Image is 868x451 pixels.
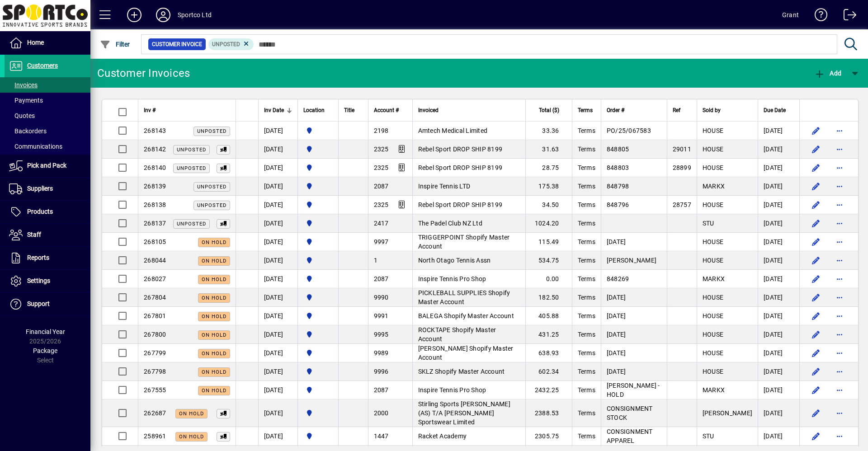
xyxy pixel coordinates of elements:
[607,405,653,421] span: CONSIGNMENT STOCK
[374,312,389,319] span: 9991
[144,409,166,417] span: 262687
[202,388,226,394] span: On hold
[144,432,166,440] span: 258961
[5,139,90,154] a: Communications
[525,288,572,307] td: 182.50
[9,112,35,119] span: Quotes
[374,432,389,440] span: 1447
[758,427,799,446] td: [DATE]
[374,275,389,282] span: 2087
[258,399,297,427] td: [DATE]
[809,429,823,443] button: Edit
[27,254,49,261] span: Reports
[758,140,799,159] td: [DATE]
[578,409,595,417] span: Terms
[27,162,66,169] span: Pick and Pack
[809,272,823,286] button: Edit
[258,270,297,288] td: [DATE]
[809,290,823,305] button: Edit
[374,409,389,417] span: 2000
[578,368,595,375] span: Terms
[374,127,389,134] span: 2198
[703,386,725,394] span: MARKX
[9,81,38,89] span: Invoices
[703,201,723,208] span: HOUSE
[758,214,799,233] td: [DATE]
[418,105,520,115] div: Invoiced
[578,183,595,190] span: Terms
[9,97,43,104] span: Payments
[374,105,407,115] div: Account #
[374,220,389,227] span: 2417
[531,105,567,115] div: Total ($)
[258,122,297,140] td: [DATE]
[578,127,595,134] span: Terms
[607,146,629,153] span: 848805
[177,147,206,153] span: Unposted
[374,349,389,357] span: 9989
[27,277,50,284] span: Settings
[144,257,166,264] span: 268044
[673,201,691,208] span: 28757
[607,164,629,171] span: 848803
[525,427,572,446] td: 2305.75
[578,331,595,338] span: Terms
[5,270,90,292] a: Settings
[607,331,626,338] span: [DATE]
[258,307,297,325] td: [DATE]
[144,146,166,153] span: 268142
[258,196,297,214] td: [DATE]
[374,294,389,301] span: 9990
[809,216,823,230] button: Edit
[197,202,226,208] span: Unposted
[758,233,799,251] td: [DATE]
[758,270,799,288] td: [DATE]
[578,312,595,319] span: Terms
[144,164,166,171] span: 268140
[539,105,559,115] span: Total ($)
[5,178,90,200] a: Suppliers
[258,362,297,381] td: [DATE]
[832,272,847,286] button: More options
[758,288,799,307] td: [DATE]
[26,328,65,335] span: Financial Year
[208,38,254,50] mat-chip: Customer Invoice Status: Unposted
[832,123,847,138] button: More options
[703,105,721,115] span: Sold by
[525,381,572,399] td: 2432.25
[303,237,333,247] span: Sportco Ltd Warehouse
[212,41,240,47] span: Unposted
[418,220,482,227] span: The Padel Club NZ Ltd
[303,329,333,339] span: Sportco Ltd Warehouse
[673,164,691,171] span: 28899
[758,196,799,214] td: [DATE]
[809,327,823,342] button: Edit
[97,66,190,80] div: Customer Invoices
[144,238,166,245] span: 268105
[607,105,661,115] div: Order #
[607,105,624,115] span: Order #
[144,294,166,301] span: 267804
[5,123,90,139] a: Backorders
[27,185,53,192] span: Suppliers
[832,197,847,212] button: More options
[5,155,90,177] a: Pick and Pack
[703,105,752,115] div: Sold by
[177,221,206,227] span: Unposted
[303,181,333,191] span: Sportco Ltd Warehouse
[258,177,297,196] td: [DATE]
[202,240,226,245] span: On hold
[177,165,206,171] span: Unposted
[578,257,595,264] span: Terms
[144,183,166,190] span: 268139
[758,159,799,177] td: [DATE]
[525,307,572,325] td: 405.88
[5,224,90,246] a: Staff
[607,349,626,357] span: [DATE]
[144,127,166,134] span: 268143
[703,146,723,153] span: HOUSE
[703,183,725,190] span: MARKX
[809,197,823,212] button: Edit
[258,427,297,446] td: [DATE]
[303,144,333,154] span: Sportco Ltd Warehouse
